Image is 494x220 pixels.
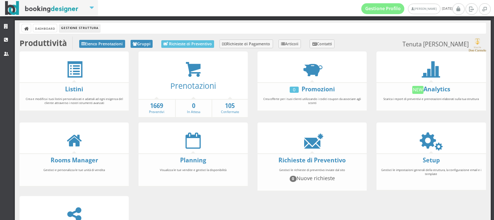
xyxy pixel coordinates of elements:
strong: 0 [176,102,212,110]
a: Elenco Prenotazioni [79,40,125,48]
a: 1669Preventivi [139,102,175,115]
div: Gestisci le impostazioni generali della struttura, la configurazione email e i template [376,165,486,188]
a: Listini [65,85,83,93]
a: 0In Attesa [176,102,212,115]
div: Crea e modifica i tuoi listini personalizzati e adattali ad ogni esigenza del cliente attraverso ... [20,94,129,108]
a: Planning [180,156,206,164]
div: Scarica i report di preventivi e prenotazioni elaborati sulla tua struttura [376,94,486,108]
small: Tenuta [PERSON_NAME] [403,38,486,51]
a: Richieste di Pagamento [220,40,273,48]
img: BookingDesigner.com [5,1,78,15]
span: 0 [290,176,297,182]
div: Gestisci e personalizza le tue unità di vendita [20,165,129,184]
a: Articoli [278,40,301,48]
div: New [412,86,424,94]
a: Promozioni [302,85,335,93]
a: Richieste di Preventivo [161,40,214,48]
a: Rooms Manager [51,156,98,164]
a: Prenotazioni [170,80,216,91]
a: Gruppi [131,40,153,48]
a: Gestione Profilo [361,3,405,14]
strong: 1669 [139,102,175,110]
div: 0 [290,87,299,93]
img: c17ce5f8a98d11e9805da647fc135771.png [469,38,486,51]
h4: Nuove richieste [261,175,363,182]
a: [PERSON_NAME] [408,4,440,14]
a: Dashboard [33,24,57,32]
div: Visualizza le tue vendite e gestisci la disponibilità [139,165,248,184]
a: Setup [423,156,440,164]
div: Crea offerte per i tuoi clienti utilizzando i codici coupon da associare agli sconti [257,94,367,108]
strong: 105 [212,102,248,110]
a: Contatti [310,40,335,48]
span: [DATE] [361,3,452,14]
b: Produttività [20,38,67,48]
a: NewAnalytics [412,85,451,93]
div: Gestisci le richieste di preventivo inviate dal sito [257,165,367,188]
a: 105Confermate [212,102,248,115]
a: Richieste di Preventivo [278,156,346,164]
li: Gestione Struttura [59,24,100,32]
